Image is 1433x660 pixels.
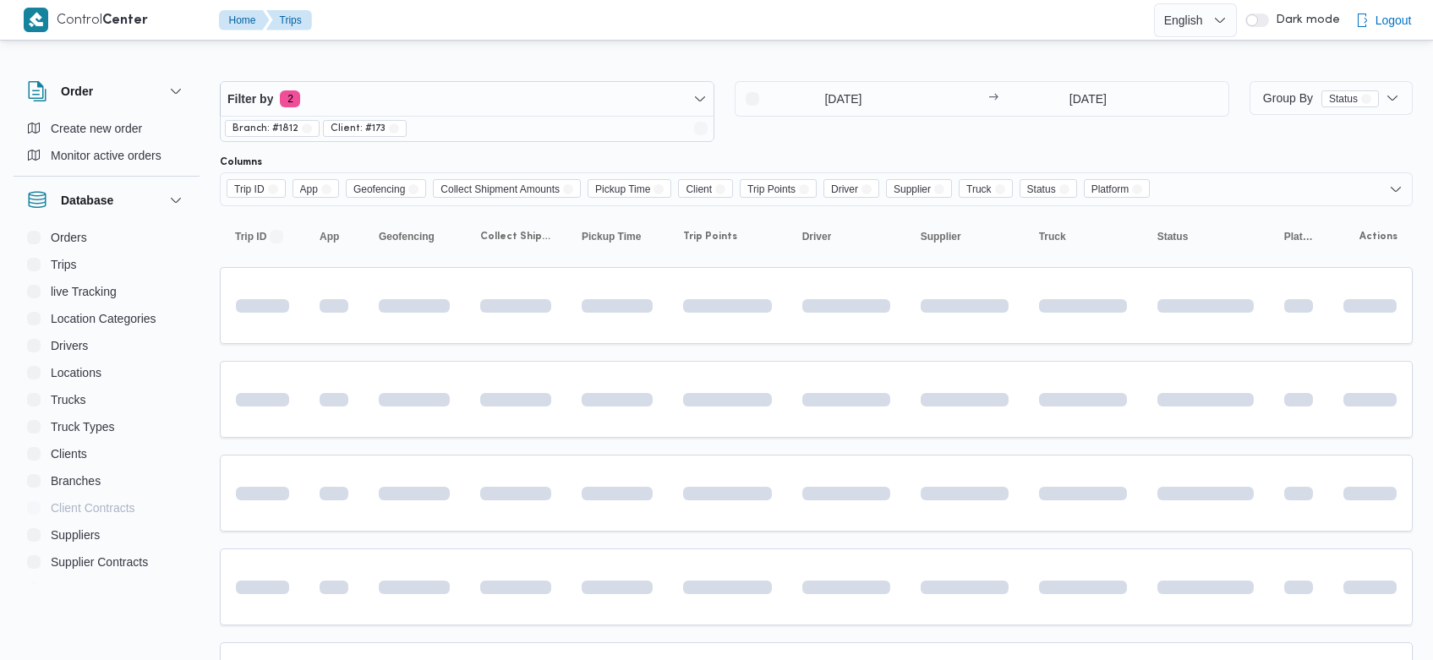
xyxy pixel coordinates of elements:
span: Collect Shipment Amounts [480,230,551,243]
input: Press the down key to open a popover containing a calendar. [1004,82,1172,116]
img: X8yXhbKr1z7QwAAAABJRU5ErkJggg== [24,8,48,32]
button: Suppliers [20,521,193,548]
span: Pickup Time [588,179,671,198]
button: Drivers [20,332,193,359]
span: Client Contracts [51,498,135,518]
span: Dark mode [1269,14,1340,27]
button: Remove Trip Points from selection in this group [799,184,809,194]
h3: Database [61,190,113,210]
span: Clients [51,444,87,464]
h3: Order [61,81,93,101]
button: Truck Types [20,413,193,440]
button: Clients [20,440,193,467]
span: App [293,179,339,198]
svg: Sorted in descending order [270,230,283,243]
span: Status [1027,180,1056,199]
button: remove selected entity [389,123,399,134]
span: Trip ID [234,180,265,199]
span: Drivers [51,335,88,356]
button: Client Contracts [20,494,193,521]
span: Group By Status [1263,91,1379,105]
span: Location Categories [51,308,156,329]
button: Filter by2 active filters [221,82,714,116]
button: Remove Pickup Time from selection in this group [654,184,664,194]
button: Supplier [914,223,1015,250]
button: Orders [20,224,193,251]
button: Remove [691,118,711,139]
span: Geofencing [379,230,435,243]
button: Trucks [20,386,193,413]
button: Devices [20,575,193,603]
span: Supplier [921,230,961,243]
button: Remove Driver from selection in this group [861,184,872,194]
button: Truck [1032,223,1134,250]
button: Location Categories [20,305,193,332]
span: Create new order [51,118,142,139]
button: Open list of options [1389,183,1403,196]
span: Trip Points [740,179,817,198]
span: Status [1321,90,1379,107]
span: Client: #173 [331,121,386,136]
button: Group ByStatusremove selected entity [1250,81,1413,115]
button: Trips [266,10,312,30]
span: Truck [966,180,992,199]
button: Logout [1348,3,1419,37]
span: Status [1329,91,1358,106]
button: Geofencing [372,223,457,250]
button: Driver [796,223,897,250]
span: Pickup Time [595,180,650,199]
span: Monitor active orders [51,145,161,166]
button: Remove App from selection in this group [321,184,331,194]
span: Branch: #1812 [232,121,298,136]
div: → [988,93,998,105]
button: Trip IDSorted in descending order [228,223,296,250]
button: Remove Geofencing from selection in this group [408,184,418,194]
button: Branches [20,467,193,494]
span: 2 active filters [280,90,300,107]
span: Pickup Time [582,230,641,243]
button: Remove Trip ID from selection in this group [268,184,278,194]
span: Trip Points [683,230,737,243]
span: Driver [831,180,858,199]
span: Geofencing [346,179,426,198]
button: Remove Client from selection in this group [715,184,725,194]
span: Driver [802,230,832,243]
button: Remove Collect Shipment Amounts from selection in this group [563,184,573,194]
button: Status [1151,223,1261,250]
button: Locations [20,359,193,386]
span: Branches [51,471,101,491]
span: Trip ID [227,179,286,198]
span: Logout [1376,10,1412,30]
button: Remove Status from selection in this group [1059,184,1069,194]
span: Client [686,180,712,199]
span: Orders [51,227,87,248]
span: Trips [51,254,77,275]
button: Supplier Contracts [20,548,193,575]
span: Locations [51,363,101,383]
button: Remove Supplier from selection in this group [934,184,944,194]
button: remove selected entity [302,123,312,134]
span: Branch: #1812 [225,120,320,137]
span: Status [1157,230,1189,243]
span: Client [678,179,733,198]
span: Actions [1359,230,1397,243]
span: Truck [959,179,1013,198]
div: Order [14,115,200,176]
button: live Tracking [20,278,193,305]
span: App [300,180,318,199]
span: Status [1020,179,1077,198]
span: Collect Shipment Amounts [440,180,560,199]
span: Truck Types [51,417,114,437]
button: Remove Truck from selection in this group [995,184,1005,194]
span: Devices [51,579,93,599]
span: Platform [1091,180,1129,199]
span: Supplier [886,179,952,198]
b: Center [102,14,148,27]
span: Driver [823,179,879,198]
button: Platform [1277,223,1320,250]
button: Database [27,190,186,210]
span: Trucks [51,390,85,410]
span: Filter by [227,89,273,109]
span: Truck [1039,230,1066,243]
span: Trip Points [747,180,796,199]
